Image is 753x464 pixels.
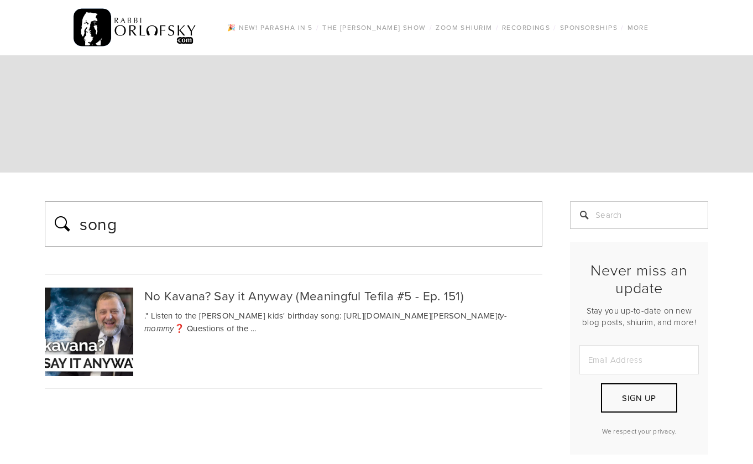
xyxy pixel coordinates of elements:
[601,383,677,413] button: Sign Up
[45,288,542,304] div: No Kavana? Say it Anyway (Meaningful Tefila #5 - Ep. 151)
[570,201,708,229] input: Search
[430,23,432,32] span: /
[74,6,197,49] img: RabbiOrlofsky.com
[579,305,699,328] p: Stay you up-to-date on new blog posts, shiurim, and more!
[624,20,652,35] a: More
[432,20,495,35] a: Zoom Shiurim
[79,210,536,238] input: Type to search…
[496,23,499,32] span: /
[621,23,624,32] span: /
[499,20,553,35] a: Recordings
[579,261,699,297] h2: Never miss an update
[45,275,542,388] div: No Kavana? Say it Anyway (Meaningful Tefila #5 - Ep. 151) ." Listen to the [PERSON_NAME] kids' bi...
[579,345,699,374] input: Email Address
[622,392,656,404] span: Sign Up
[144,310,507,334] span: ." Listen to the [PERSON_NAME] kids' birthday song: [URL][DOMAIN_NAME][PERSON_NAME] - ❓ Questions...
[579,426,699,436] p: We respect your privacy.
[316,23,319,32] span: /
[144,324,174,334] em: mommy
[250,322,256,334] span: …
[224,20,316,35] a: 🎉 NEW! Parasha in 5
[319,20,430,35] a: The [PERSON_NAME] Show
[557,20,621,35] a: Sponsorships
[553,23,556,32] span: /
[498,311,504,321] em: ty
